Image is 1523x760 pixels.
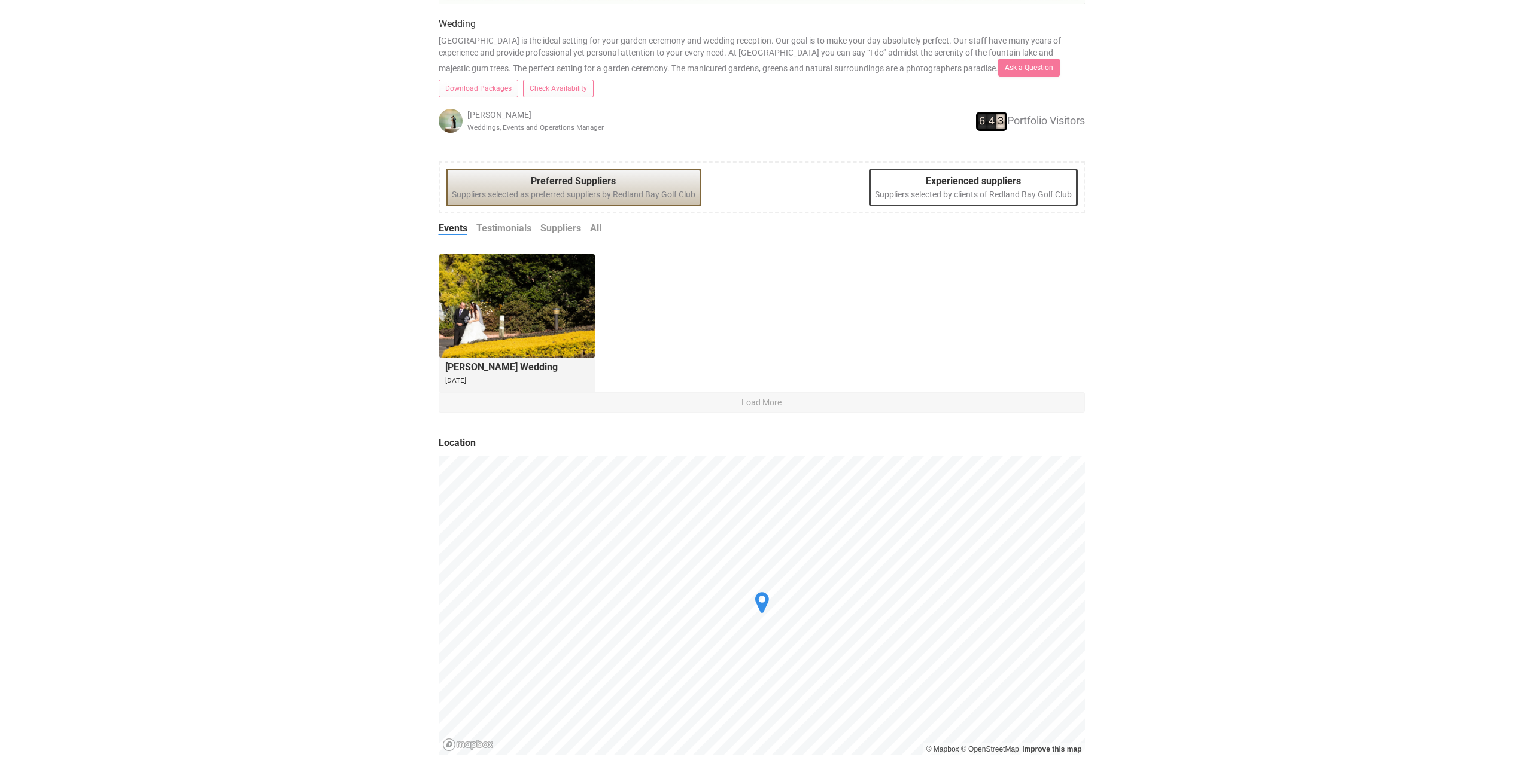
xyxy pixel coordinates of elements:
[961,745,1019,753] a: OpenStreetMap
[439,222,467,236] a: Events
[446,169,701,206] div: Suppliers selected as preferred suppliers by Redland Bay Golf Club
[926,745,959,753] a: Mapbox
[439,109,463,133] img: open-uri20221221-4-1o6imfp
[998,59,1060,77] a: Ask a Question
[439,109,654,133] div: [PERSON_NAME]
[439,456,1085,755] canvas: Map
[870,112,1085,131] div: Portfolio Visitors
[590,222,601,236] a: All
[875,175,1072,188] legend: Experienced suppliers
[989,114,996,129] span: 4
[430,4,1094,145] div: [GEOGRAPHIC_DATA] is the ideal setting for your garden ceremony and wedding reception. Our goal i...
[439,80,518,97] a: Download Packages
[467,123,604,132] small: Weddings, Events and Operations Manager
[439,254,595,358] img: DLWL_BNE02181_0300.jpg
[439,358,595,374] legend: [PERSON_NAME] Wedding
[1022,745,1081,753] a: Improve this map
[869,169,1078,206] div: Suppliers selected by clients of Redland Bay Golf Club
[439,254,595,392] a: [PERSON_NAME] Wedding[DATE]
[540,222,581,236] a: Suppliers
[476,222,531,236] a: Testimonials
[998,114,1005,129] span: 3
[443,738,494,751] a: Mapbox logo
[439,376,595,392] small: [DATE]
[439,437,1085,450] legend: Location
[439,392,1085,413] button: Load More
[452,175,695,188] legend: Preferred Suppliers
[439,19,1085,29] h4: Wedding
[979,114,987,129] span: 6
[523,80,594,97] a: Check Availability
